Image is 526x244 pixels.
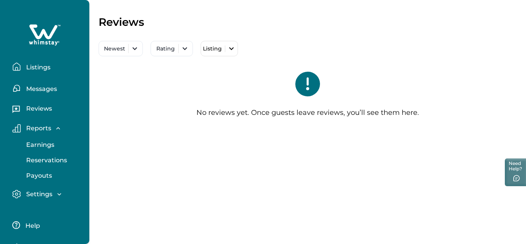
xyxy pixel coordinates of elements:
[18,153,89,168] button: Reservations
[201,41,238,56] button: Listing
[196,109,419,117] p: No reviews yet. Once guests leave reviews, you’ll see them here.
[24,125,51,132] p: Reports
[12,124,83,133] button: Reports
[12,190,83,199] button: Settings
[24,64,50,71] p: Listings
[12,217,80,233] button: Help
[12,59,83,74] button: Listings
[12,81,83,96] button: Messages
[18,137,89,153] button: Earnings
[24,141,54,149] p: Earnings
[24,156,67,164] p: Reservations
[18,168,89,183] button: Payouts
[201,45,222,52] p: Listing
[99,15,144,29] p: Reviews
[24,85,57,93] p: Messages
[24,190,52,198] p: Settings
[12,137,83,183] div: Reports
[24,172,52,180] p: Payouts
[151,41,193,56] button: Rating
[24,105,52,113] p: Reviews
[23,222,40,230] p: Help
[12,102,83,118] button: Reviews
[99,41,143,56] button: Newest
